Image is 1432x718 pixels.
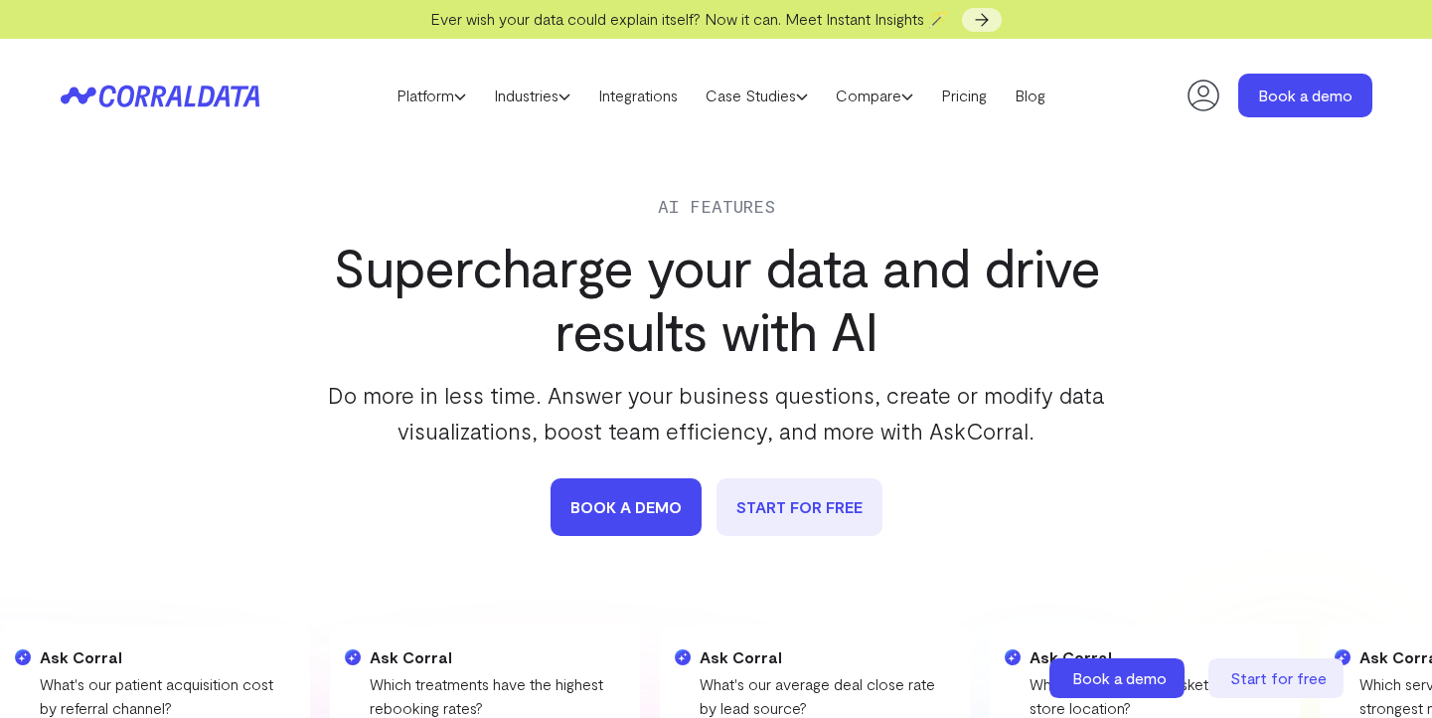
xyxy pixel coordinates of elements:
h4: Ask Corral [700,645,950,669]
a: Blog [1001,81,1059,110]
div: AI Features [311,192,1122,220]
a: Industries [480,81,584,110]
a: Book a demo [1049,658,1189,698]
a: Book a demo [1238,74,1372,117]
h1: Supercharge your data and drive results with AI [311,235,1122,362]
h4: Ask Corral [370,645,620,669]
a: Compare [822,81,927,110]
a: Integrations [584,81,692,110]
h4: Ask Corral [40,645,290,669]
a: Start for free [1208,658,1348,698]
span: Book a demo [1072,668,1167,687]
span: Start for free [1230,668,1327,687]
a: START FOR FREE [716,478,882,536]
a: book a demo [551,478,702,536]
h4: Ask Corral [1030,645,1280,669]
a: Case Studies [692,81,822,110]
a: Platform [383,81,480,110]
p: Do more in less time. Answer your business questions, create or modify data visualizations, boost... [311,377,1122,449]
a: Pricing [927,81,1001,110]
span: Ever wish your data could explain itself? Now it can. Meet Instant Insights 🪄 [430,9,948,28]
